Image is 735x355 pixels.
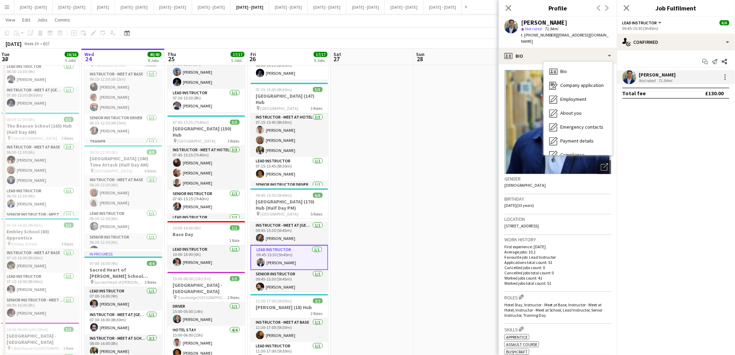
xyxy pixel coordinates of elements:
div: About you [544,106,612,120]
span: Company application [560,82,604,88]
button: [DATE] - [DATE] [385,0,423,14]
span: 25 [166,55,176,63]
span: 40/40 [148,52,162,57]
span: Wed [84,51,94,57]
span: [GEOGRAPHIC_DATA] [94,168,133,174]
app-job-card: 07:45-15:25 (7h40m)5/5[GEOGRAPHIC_DATA] (150) Hub [GEOGRAPHIC_DATA]3 RolesInstructor - Meet at Ho... [167,115,245,218]
h3: [GEOGRAPHIC_DATA] (240) Time Attack (Half Day AM) [84,155,162,168]
span: Fri [250,51,256,57]
span: 3 Roles [228,138,240,144]
span: 3 Roles [62,241,74,247]
div: In progress07:00-16:00 (9h)4/4Sacred Heart of [PERSON_NAME] School (105/105) Hub (Split Day) Sacr... [84,251,162,354]
div: 8 Jobs [148,58,161,63]
app-card-role: Lead Instructor1/107:15-15:45 (8h30m)[PERSON_NAME] [250,157,328,181]
div: Compliance [544,148,612,162]
app-job-card: 07:30-15:30 (8h)3/3[PERSON_NAME][GEOGRAPHIC_DATA] (80) Hub [PERSON_NAME][GEOGRAPHIC_DATA]2 RolesI... [167,25,245,113]
span: Not rated [525,26,542,31]
span: [DATE] (33 years) [504,203,534,208]
app-card-role: Instructor - Meet at Base2/206:30-12:30 (6h)[PERSON_NAME][PERSON_NAME] [84,176,162,210]
span: Emergency contacts [560,124,603,130]
span: 27 [332,55,341,63]
div: Not rated [639,78,657,83]
span: 06:30-12:30 (6h) [90,150,118,155]
span: 6 Roles [145,168,157,174]
app-job-card: 06:15-12:30 (6h15m)9/9The Weald School (300) Hub (Half Day AM) The Weald School5 RolesInstructor ... [84,40,162,143]
h3: Profile [499,3,617,13]
h3: [GEOGRAPHIC_DATA] (147) Hub [250,93,328,105]
span: 26 [249,55,256,63]
p: First experience: [DATE] [504,244,611,249]
app-card-role: Instructor - Meet at [GEOGRAPHIC_DATA]1/109:45-15:30 (5h45m)[PERSON_NAME] [250,221,328,245]
div: 07:15-15:45 (8h30m)5/5[GEOGRAPHIC_DATA] (147) Hub [GEOGRAPHIC_DATA]3 RolesInstructor - Meet at Ho... [250,83,328,186]
app-card-role: Senior Instructor Driver1/1 [250,181,328,204]
a: Edit [19,15,33,24]
app-card-role: Instructor - Meet at [GEOGRAPHIC_DATA]1/107:00-15:30 (8h30m)[PERSON_NAME] [1,86,79,110]
div: £130.00 [705,90,724,97]
div: 5 Jobs [65,58,78,63]
span: Bio [560,68,567,74]
div: Bio [544,65,612,79]
span: 10:00-16:00 (6h) [173,225,201,231]
app-card-role: Instructor - Meet at Base1/107:10-16:00 (8h50m)[PERSON_NAME] [1,249,79,273]
span: 1 Role [230,238,240,243]
span: [DEMOGRAPHIC_DATA] [504,183,546,188]
app-card-role: Driver1/115:00-05:00 (14h)[PERSON_NAME] [167,302,245,326]
div: Confirmed [617,34,735,50]
app-card-role: Lead Instructor1/106:30-15:30 (9h)[PERSON_NAME] [1,63,79,86]
span: 2 Roles [311,311,323,316]
span: The [GEOGRAPHIC_DATA] [11,136,57,141]
app-job-card: 06:30-12:30 (6h)8/8[GEOGRAPHIC_DATA] (240) Time Attack (Half Day AM) [GEOGRAPHIC_DATA]6 RolesInst... [84,145,162,248]
div: Bio [499,48,617,64]
button: [DATE] - [DATE] [231,0,269,14]
h3: Roles [504,293,611,301]
button: [DATE] - [DATE] [346,0,385,14]
div: Payment details [544,134,612,148]
app-card-role: Senior Instructor1/106:30-12:30 (6h)[PERSON_NAME] [84,233,162,257]
p: Applications total count: 51 [504,260,611,265]
app-card-role: Lead Instructor1/107:00-16:00 (9h)[PERSON_NAME] [84,287,162,311]
span: Assault Course [506,342,537,347]
span: 23 [0,55,9,63]
span: Thu [167,51,176,57]
div: Company application [544,79,612,92]
span: Payment details [560,138,594,144]
h3: [GEOGRAPHIC_DATA] (170) Hub (Half Day PM) [250,199,328,211]
span: Apprentice [506,334,528,340]
span: 5/5 [313,87,323,92]
span: 18:00-06:00 (12h) (Wed) [7,327,48,332]
span: 3 Roles [311,106,323,111]
h3: Base Day [167,231,245,237]
span: 11:30-17:00 (5h30m) [256,298,292,304]
app-card-role: Instructor - Meet at Base3/306:15-12:30 (6h15m)[PERSON_NAME][PERSON_NAME][PERSON_NAME] [84,70,162,114]
span: 16/16 [65,52,79,57]
app-job-card: 07:10-16:00 (8h50m)3/3Embley School (80) Apprentice Embley School3 RolesInstructor - Meet at Base... [1,218,79,320]
span: 17/17 [231,52,245,57]
span: [GEOGRAPHIC_DATA] [261,211,299,217]
app-card-role: Senior Instructor - Meet At School1/1 [1,211,79,234]
span: t. [PHONE_NUMBER] [521,32,557,38]
span: [GEOGRAPHIC_DATA] [177,138,216,144]
span: 71.54mi [543,26,560,31]
button: Lead Instructor [622,20,663,25]
app-card-role: Lead Instructor1/109:45-15:30 (5h45m)[PERSON_NAME] [250,245,328,270]
span: Embley School [11,241,37,247]
p: Cancelled jobs total count: 0 [504,270,611,275]
h3: Work history [504,236,611,243]
app-card-role: Instructor - Meet at Hotel3/307:45-15:25 (7h40m)[PERSON_NAME][PERSON_NAME][PERSON_NAME] [167,146,245,190]
div: 71.54mi [657,78,674,83]
h3: Job Fulfilment [617,3,735,13]
div: 5 Jobs [231,58,244,63]
span: 3 Roles [145,280,157,285]
span: Sacred Heart of [PERSON_NAME] School [94,280,145,285]
app-card-role: Instructor - Meet at Hotel3/307:15-15:45 (8h30m)[PERSON_NAME][PERSON_NAME][PERSON_NAME] [250,113,328,157]
span: 3 Bed House in [GEOGRAPHIC_DATA] [11,346,64,351]
div: Employment [544,92,612,106]
div: In progress [84,251,162,257]
span: 24 [83,55,94,63]
div: BST [43,41,50,46]
app-job-card: 09:45-15:30 (5h45m)6/6[GEOGRAPHIC_DATA] (170) Hub (Half Day PM) [GEOGRAPHIC_DATA]5 RolesInstructo... [250,188,328,291]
